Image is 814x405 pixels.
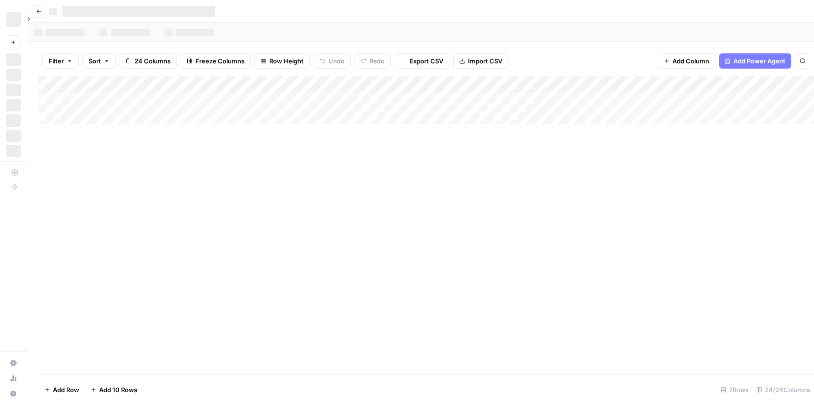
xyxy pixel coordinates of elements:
[49,56,64,66] span: Filter
[328,56,345,66] span: Undo
[53,385,79,395] span: Add Row
[6,355,21,371] a: Settings
[395,53,449,69] button: Export CSV
[369,56,385,66] span: Redo
[42,53,79,69] button: Filter
[254,53,310,69] button: Row Height
[120,53,177,69] button: 24 Columns
[89,56,101,66] span: Sort
[269,56,304,66] span: Row Height
[39,382,85,397] button: Add Row
[85,382,143,397] button: Add 10 Rows
[195,56,244,66] span: Freeze Columns
[314,53,351,69] button: Undo
[6,386,21,401] button: Help + Support
[181,53,251,69] button: Freeze Columns
[6,371,21,386] a: Usage
[82,53,116,69] button: Sort
[99,385,137,395] span: Add 10 Rows
[134,56,171,66] span: 24 Columns
[355,53,391,69] button: Redo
